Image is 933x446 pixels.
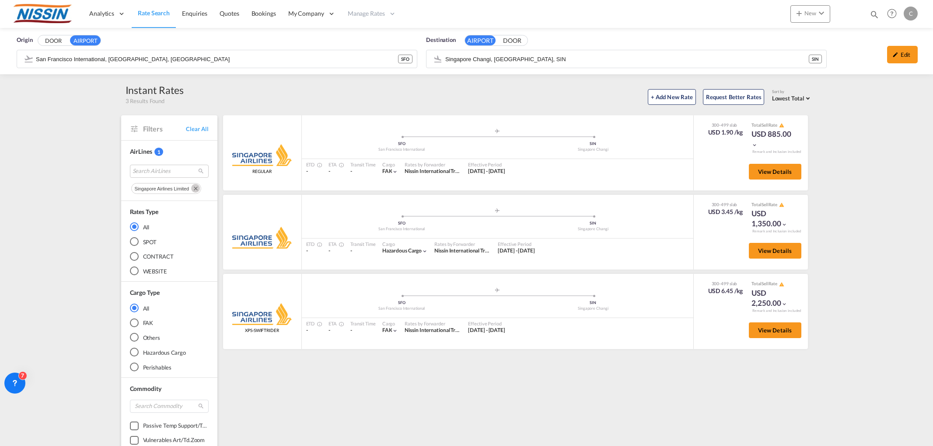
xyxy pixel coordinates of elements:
[492,129,503,133] md-icon: assets/icons/custom/roll-o-plane.svg
[38,36,69,46] button: DOOR
[126,97,165,105] span: 3 Results Found
[130,288,160,297] div: Cargo Type
[794,10,827,17] span: New
[751,142,758,148] md-icon: icon-chevron-down
[135,183,191,194] div: Press delete to remove this chip.
[336,242,342,247] md-icon: Estimated Time Of Arrival
[746,308,808,313] div: Remark and Inclusion included
[706,122,743,128] div: 300-499 slab
[350,241,376,247] div: Transit Time
[328,161,342,168] div: ETA
[779,123,784,128] md-icon: icon-alert
[703,89,764,105] button: Request Better Rates
[306,161,320,168] div: ETD
[130,304,209,312] md-radio-button: All
[758,168,792,175] span: View Details
[498,247,535,254] span: [DATE] - [DATE]
[426,50,826,68] md-input-container: Singapore Changi, Singapore, SIN
[778,201,784,208] button: icon-alert
[468,168,505,175] div: 01 Oct 2025 - 31 Mar 2026
[336,162,342,168] md-icon: Estimated Time Of Arrival
[306,147,498,152] div: San Francisco International
[382,247,422,254] span: Hazardous Cargo
[497,300,689,306] div: SIN
[314,242,320,247] md-icon: Estimated Time Of Departure
[758,327,792,334] span: View Details
[130,385,161,392] span: Commodity
[779,202,784,207] md-icon: icon-alert
[884,6,904,22] div: Help
[794,8,804,18] md-icon: icon-plus 400-fg
[497,36,528,46] button: DOOR
[468,161,505,168] div: Effective Period
[751,208,795,229] div: USD 1,350.00
[870,10,879,19] md-icon: icon-magnify
[781,221,787,228] md-icon: icon-chevron-down
[328,320,342,327] div: ETA
[382,241,428,247] div: Cargo
[708,207,743,216] div: USD 3.45 /kg
[497,147,689,152] div: Singapore Changi
[328,168,330,174] span: -
[306,141,498,147] div: SFO
[17,36,32,45] span: Origin
[749,322,801,338] button: View Details
[314,322,320,327] md-icon: Estimated Time Of Departure
[306,320,320,327] div: ETD
[434,247,514,254] span: Nissin International Transport USA
[781,301,787,307] md-icon: icon-chevron-down
[468,320,505,327] div: Effective Period
[497,306,689,311] div: Singapore Changi
[751,129,795,150] div: USD 885.00
[870,10,879,23] div: icon-magnify
[252,10,276,17] span: Bookings
[130,222,209,231] md-radio-button: All
[779,282,784,287] md-icon: icon-alert
[328,247,330,254] span: -
[405,327,459,334] div: Nissin International Transport USA
[498,241,535,247] div: Effective Period
[130,181,209,194] md-chips-wrap: Chips container. Use arrow keys to select chips.
[746,229,808,234] div: Remark and Inclusion included
[350,320,376,327] div: Transit Time
[465,35,496,45] button: AIRPORT
[382,161,398,168] div: Cargo
[790,5,830,23] button: icon-plus 400-fgNewicon-chevron-down
[306,221,498,226] div: SFO
[772,93,812,103] md-select: Select: Lowest Total
[497,221,689,226] div: SIN
[138,9,170,17] span: Rate Search
[445,52,809,66] input: Search by Airport
[904,7,918,21] div: C
[130,267,209,276] md-radio-button: WEBSITE
[70,35,101,45] button: AIRPORT
[772,89,812,95] div: Sort by
[306,226,498,232] div: San Francisco International
[758,247,792,254] span: View Details
[198,403,204,409] md-icon: icon-magnify
[706,280,743,287] div: 300-499 slab
[13,4,72,24] img: 485da9108dca11f0a63a77e390b9b49c.jpg
[762,281,769,286] span: Sell
[778,281,784,287] button: icon-alert
[130,333,209,342] md-radio-button: Others
[809,55,822,63] div: SIN
[468,327,505,333] span: [DATE] - [DATE]
[245,327,279,333] span: XPS-SWIFTRIDER
[306,327,308,333] span: -
[426,36,456,45] span: Destination
[762,202,769,207] span: Sell
[762,122,769,128] span: Sell
[130,318,209,327] md-radio-button: FAK
[405,161,459,168] div: Rates by Forwarder
[130,400,209,413] input: Search Commodity
[130,148,152,155] span: AirLines
[288,9,324,18] span: My Company
[232,227,292,249] img: Singapore Airlines Limited
[130,348,209,356] md-radio-button: Hazardous Cargo
[392,328,398,334] md-icon: icon-chevron-down
[892,52,898,58] md-icon: icon-pencil
[350,327,376,334] div: -
[130,207,158,216] div: Rates Type
[751,280,795,287] div: Total Rate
